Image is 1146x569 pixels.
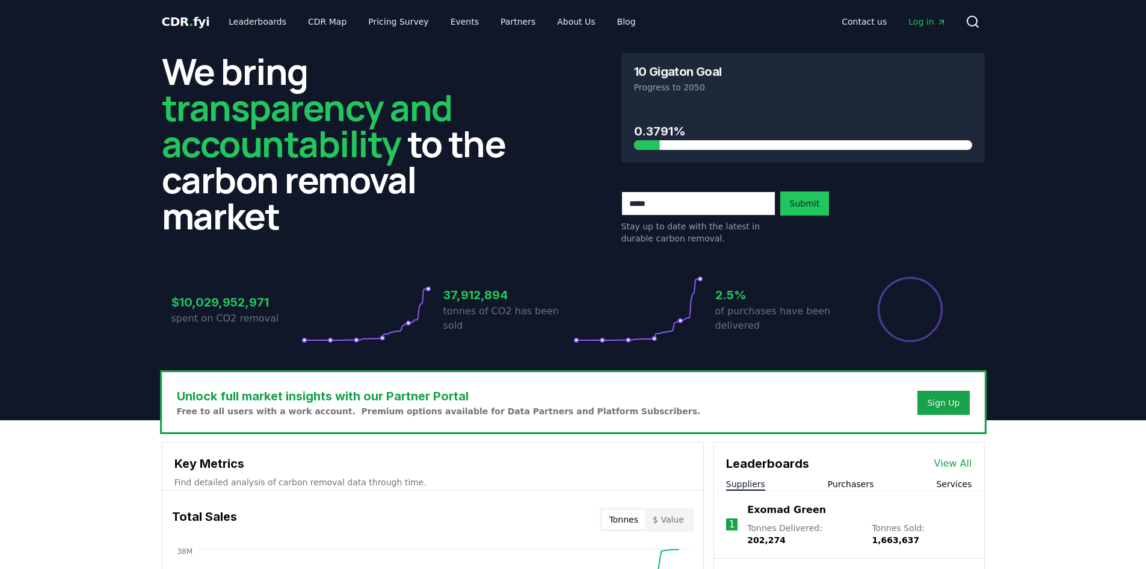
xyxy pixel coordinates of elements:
[162,14,210,29] span: CDR fyi
[832,11,955,33] nav: Main
[621,220,775,244] p: Stay up to date with the latest in durable carbon removal.
[634,81,972,93] p: Progress to 2050
[177,387,701,405] h3: Unlock full market insights with our Partner Portal
[747,522,860,546] p: Tonnes Delivered :
[832,11,896,33] a: Contact us
[189,14,193,29] span: .
[729,517,735,532] p: 1
[908,16,946,28] span: Log in
[174,476,691,488] p: Find detailed analysis of carbon removal data through time.
[171,311,301,326] p: spent on CO2 removal
[872,535,919,545] span: 1,663,637
[645,510,691,529] button: $ Value
[219,11,296,33] a: Leaderboards
[634,122,972,140] h3: 0.3791%
[491,11,545,33] a: Partners
[359,11,438,33] a: Pricing Survey
[177,547,193,556] tspan: 38M
[547,11,605,33] a: About Us
[602,510,645,529] button: Tonnes
[162,53,525,234] h2: We bring to the carbon removal market
[441,11,488,33] a: Events
[876,276,944,343] div: Percentage of sales delivered
[634,66,722,78] h3: 10 Gigaton Goal
[715,304,845,333] p: of purchases have been delivered
[899,11,955,33] a: Log in
[219,11,645,33] nav: Main
[917,391,969,415] button: Sign Up
[747,535,786,545] span: 202,274
[177,405,701,417] p: Free to all users with a work account. Premium options available for Data Partners and Platform S...
[747,503,826,517] a: Exomad Green
[936,478,972,490] button: Services
[162,13,210,30] a: CDR.fyi
[298,11,356,33] a: CDR Map
[171,293,301,311] h3: $10,029,952,971
[172,508,237,532] h3: Total Sales
[162,82,452,168] span: transparency and accountability
[726,455,809,473] h3: Leaderboards
[443,286,573,304] h3: 37,912,894
[927,397,960,409] a: Sign Up
[726,478,765,490] button: Suppliers
[872,522,972,546] p: Tonnes Sold :
[934,456,972,471] a: View All
[608,11,645,33] a: Blog
[174,455,691,473] h3: Key Metrics
[443,304,573,333] p: tonnes of CO2 has been sold
[780,191,830,216] button: Submit
[828,478,874,490] button: Purchasers
[715,286,845,304] h3: 2.5%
